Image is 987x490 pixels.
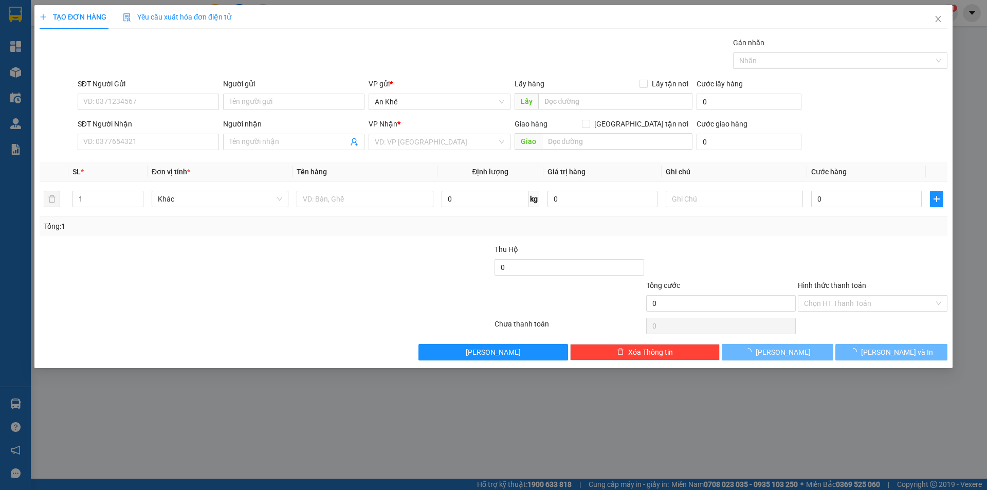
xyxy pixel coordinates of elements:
[44,221,381,232] div: Tổng: 1
[40,13,106,21] span: TẠO ĐƠN HÀNG
[924,5,953,34] button: Close
[158,191,282,207] span: Khác
[666,191,803,207] input: Ghi Chú
[861,347,933,358] span: [PERSON_NAME] và In
[745,348,756,355] span: loading
[547,168,586,176] span: Giá trị hàng
[798,281,866,289] label: Hình thức thanh toán
[722,344,833,360] button: [PERSON_NAME]
[542,133,692,150] input: Dọc đường
[72,168,81,176] span: SL
[538,93,692,110] input: Dọc đường
[466,347,521,358] span: [PERSON_NAME]
[297,191,433,207] input: VD: Bàn, Ghế
[515,93,538,110] span: Lấy
[152,168,190,176] span: Đơn vị tính
[123,13,131,22] img: icon
[697,80,743,88] label: Cước lấy hàng
[78,78,219,89] div: SĐT Người Gửi
[515,80,544,88] span: Lấy hàng
[123,13,231,21] span: Yêu cầu xuất hóa đơn điện tử
[495,245,518,253] span: Thu Hộ
[40,13,47,21] span: plus
[375,94,504,110] span: An Khê
[850,348,861,355] span: loading
[78,118,219,130] div: SĐT Người Nhận
[44,191,60,207] button: delete
[697,134,801,150] input: Cước giao hàng
[662,162,807,182] th: Ghi chú
[617,348,624,356] span: delete
[836,344,947,360] button: [PERSON_NAME] và In
[930,191,943,207] button: plus
[547,191,658,207] input: 0
[369,78,510,89] div: VP gửi
[571,344,720,360] button: deleteXóa Thông tin
[648,78,692,89] span: Lấy tận nơi
[351,138,359,146] span: user-add
[493,318,645,336] div: Chưa thanh toán
[697,120,747,128] label: Cước giao hàng
[697,94,801,110] input: Cước lấy hàng
[515,120,547,128] span: Giao hàng
[369,120,398,128] span: VP Nhận
[811,168,847,176] span: Cước hàng
[934,15,942,23] span: close
[419,344,569,360] button: [PERSON_NAME]
[590,118,692,130] span: [GEOGRAPHIC_DATA] tận nơi
[472,168,509,176] span: Định lượng
[223,118,364,130] div: Người nhận
[646,281,680,289] span: Tổng cước
[628,347,673,358] span: Xóa Thông tin
[515,133,542,150] span: Giao
[930,195,943,203] span: plus
[733,39,764,47] label: Gán nhãn
[223,78,364,89] div: Người gửi
[756,347,811,358] span: [PERSON_NAME]
[529,191,539,207] span: kg
[297,168,327,176] span: Tên hàng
